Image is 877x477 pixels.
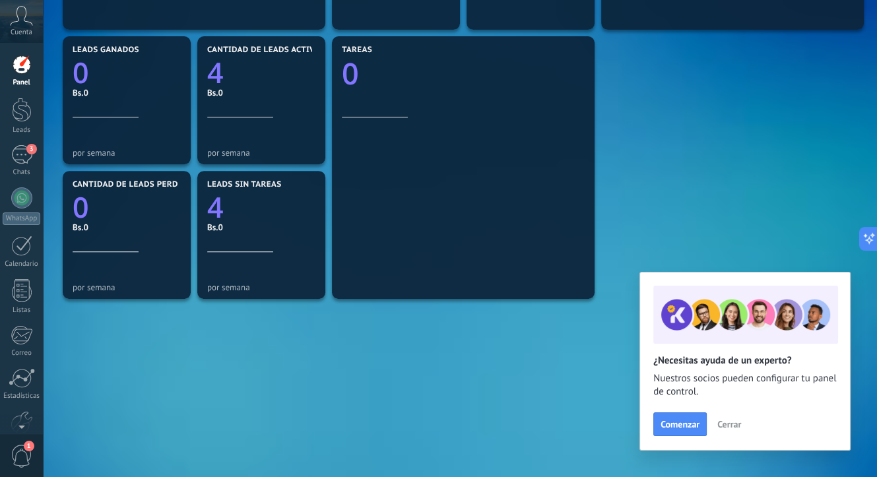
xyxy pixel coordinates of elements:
[73,148,181,158] div: por semana
[207,187,224,226] text: 4
[717,420,741,429] span: Cerrar
[3,260,41,269] div: Calendario
[3,306,41,315] div: Listas
[207,148,315,158] div: por semana
[207,282,315,292] div: por semana
[73,187,181,226] a: 0
[3,126,41,135] div: Leads
[73,46,139,55] span: Leads ganados
[653,354,837,367] h2: ¿Necesitas ayuda de un experto?
[24,441,34,451] span: 1
[342,53,359,94] text: 0
[3,168,41,177] div: Chats
[207,180,281,189] span: Leads sin tareas
[653,412,707,436] button: Comenzar
[207,53,224,92] text: 4
[26,144,37,154] span: 3
[661,420,699,429] span: Comenzar
[207,187,315,226] a: 4
[73,180,198,189] span: Cantidad de leads perdidos
[342,53,585,94] a: 0
[3,392,41,400] div: Estadísticas
[11,28,32,37] span: Cuenta
[3,212,40,225] div: WhatsApp
[711,414,747,434] button: Cerrar
[342,46,372,55] span: Tareas
[73,87,181,98] div: Bs.0
[207,46,325,55] span: Cantidad de leads activos
[73,187,89,226] text: 0
[3,349,41,358] div: Correo
[73,53,89,92] text: 0
[207,53,315,92] a: 4
[207,222,315,233] div: Bs.0
[207,87,315,98] div: Bs.0
[73,53,181,92] a: 0
[73,282,181,292] div: por semana
[73,222,181,233] div: Bs.0
[653,372,837,398] span: Nuestros socios pueden configurar tu panel de control.
[3,79,41,87] div: Panel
